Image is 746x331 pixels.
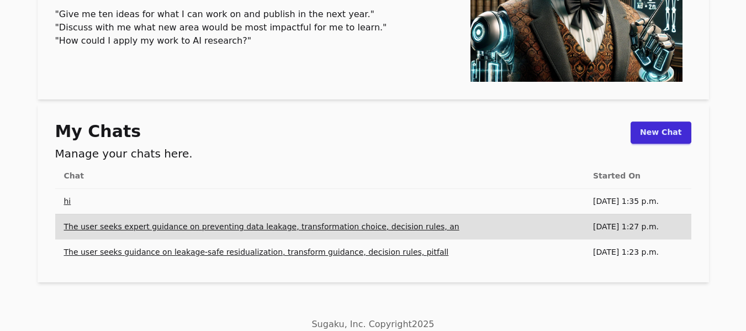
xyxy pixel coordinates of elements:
td: [DATE] 1:27 p.m. [584,214,691,239]
a: hi [64,197,71,206]
th: Chat [55,164,584,189]
a: The user seeks expert guidance on preventing data leakage, transformation choice, decision rules, an [64,222,459,231]
h1: My Chats [55,122,193,141]
h2: Manage your chats here. [55,146,193,161]
li: "Discuss with me what new area would be most impactful for me to learn." [55,21,470,34]
li: "Give me ten ideas for what I can work on and publish in the next year." [55,8,470,21]
a: The user seeks guidance on leakage-safe residualization, transform guidance, decision rules, pitfall [64,248,449,256]
li: "How could I apply my work to AI research?" [55,34,470,48]
th: Started On [584,164,691,189]
td: [DATE] 1:23 p.m. [584,239,691,265]
td: [DATE] 1:35 p.m. [584,188,691,214]
span: 2025 [412,319,435,329]
a: New Chat [631,122,691,144]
